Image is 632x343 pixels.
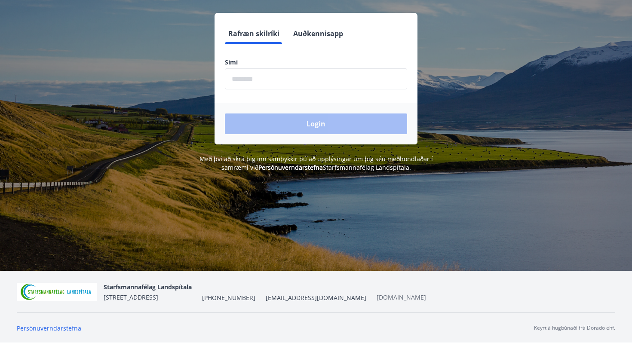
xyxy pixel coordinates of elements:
span: [EMAIL_ADDRESS][DOMAIN_NAME] [266,294,366,302]
span: Með því að skrá þig inn samþykkir þú að upplýsingar um þig séu meðhöndlaðar í samræmi við Starfsm... [199,155,433,171]
a: [DOMAIN_NAME] [377,293,426,301]
p: Keyrt á hugbúnaði frá Dorado ehf. [534,324,615,332]
button: Rafræn skilríki [225,23,283,44]
button: Auðkennisapp [290,23,347,44]
span: [PHONE_NUMBER] [202,294,255,302]
a: Persónuverndarstefna [258,163,323,171]
label: Sími [225,58,407,67]
img: 55zIgFoyM5pksCsVQ4sUOj1FUrQvjI8pi0QwpkWm.png [17,283,97,301]
span: Starfsmannafélag Landspítala [104,283,192,291]
span: [STREET_ADDRESS] [104,293,158,301]
a: Persónuverndarstefna [17,324,81,332]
